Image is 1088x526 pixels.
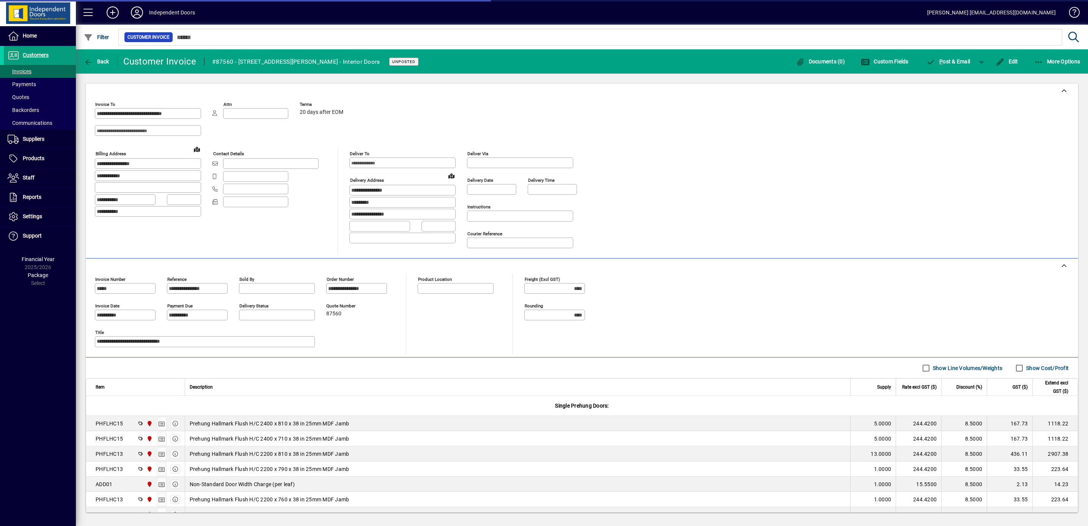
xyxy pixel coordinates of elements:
[223,102,232,107] mat-label: Attn
[145,465,153,473] span: Christchurch
[874,480,891,488] span: 1.0000
[987,507,1032,522] td: 436.11
[145,495,153,504] span: Christchurch
[392,59,415,64] span: Unposted
[939,58,943,65] span: P
[901,435,937,443] div: 244.4200
[239,303,269,309] mat-label: Delivery status
[1032,461,1078,477] td: 223.64
[101,6,125,19] button: Add
[96,435,123,443] div: PHFLHC15
[8,68,31,74] span: Invoices
[28,272,48,278] span: Package
[467,231,502,236] mat-label: Courier Reference
[84,34,109,40] span: Filter
[528,178,555,183] mat-label: Delivery time
[859,55,910,68] button: Custom Fields
[300,109,343,115] span: 20 days after EOM
[149,6,195,19] div: Independent Doors
[874,496,891,503] span: 1.0000
[145,435,153,443] span: Christchurch
[4,149,76,168] a: Products
[145,419,153,428] span: Christchurch
[4,104,76,117] a: Backorders
[877,383,891,391] span: Supply
[1025,364,1069,372] label: Show Cost/Profit
[941,461,987,477] td: 8.5000
[8,81,36,87] span: Payments
[956,383,982,391] span: Discount (%)
[941,492,987,507] td: 8.5000
[927,6,1056,19] div: [PERSON_NAME] [EMAIL_ADDRESS][DOMAIN_NAME]
[4,27,76,46] a: Home
[467,204,491,209] mat-label: Instructions
[8,120,52,126] span: Communications
[23,155,44,161] span: Products
[941,416,987,431] td: 8.5000
[145,480,153,488] span: Christchurch
[874,435,891,443] span: 5.0000
[8,94,29,100] span: Quotes
[327,277,354,282] mat-label: Order number
[191,143,203,155] a: View on map
[86,396,1078,416] div: Single Prehung Doors:
[1037,379,1068,395] span: Extend excl GST ($)
[418,277,452,282] mat-label: Product location
[1013,383,1028,391] span: GST ($)
[23,136,44,142] span: Suppliers
[23,33,37,39] span: Home
[923,55,974,68] button: Post & Email
[901,496,937,503] div: 244.4200
[1032,55,1082,68] button: More Options
[167,303,193,309] mat-label: Payment due
[95,102,115,107] mat-label: Invoice To
[212,56,380,68] div: #87560 - [STREET_ADDRESS][PERSON_NAME] - Interior Doors
[1032,446,1078,461] td: 2907.38
[871,450,891,458] span: 13.0000
[987,492,1032,507] td: 33.55
[901,420,937,427] div: 244.4200
[22,256,55,262] span: Financial Year
[1032,477,1078,492] td: 14.23
[901,465,937,473] div: 244.4200
[190,420,349,427] span: Prehung Hallmark Flush H/C 2400 x 810 x 38 in 25mm MDF Jamb
[4,188,76,207] a: Reports
[190,383,213,391] span: Description
[95,303,119,309] mat-label: Invoice date
[190,480,295,488] span: Non-Standard Door Width Charge (per leaf)
[987,446,1032,461] td: 436.11
[871,511,891,518] span: 13.0000
[145,450,153,458] span: Christchurch
[190,465,349,473] span: Prehung Hallmark Flush H/C 2200 x 790 x 38 in 25mm MDF Jamb
[96,496,123,503] div: PHFLHC13
[4,169,76,187] a: Staff
[190,511,349,518] span: Prehung Hallmark Flush H/C 2200 x 710 x 38 in 25mm MDF Jamb
[525,277,560,282] mat-label: Freight (excl GST)
[23,194,41,200] span: Reports
[350,151,369,156] mat-label: Deliver To
[300,102,345,107] span: Terms
[190,435,349,443] span: Prehung Hallmark Flush H/C 2400 x 710 x 38 in 25mm MDF Jamb
[1032,416,1078,431] td: 1118.22
[125,6,149,19] button: Profile
[941,477,987,492] td: 8.5000
[994,55,1020,68] button: Edit
[190,496,349,503] span: Prehung Hallmark Flush H/C 2200 x 760 x 38 in 25mm MDF Jamb
[987,416,1032,431] td: 167.73
[926,58,970,65] span: ost & Email
[167,277,187,282] mat-label: Reference
[861,58,909,65] span: Custom Fields
[82,55,111,68] button: Back
[96,465,123,473] div: PHFLHC13
[239,277,254,282] mat-label: Sold by
[874,420,891,427] span: 5.0000
[1063,2,1079,26] a: Knowledge Base
[76,55,118,68] app-page-header-button: Back
[4,130,76,149] a: Suppliers
[96,511,123,518] div: PHFLHC13
[995,58,1018,65] span: Edit
[902,383,937,391] span: Rate excl GST ($)
[1032,492,1078,507] td: 223.64
[4,207,76,226] a: Settings
[95,277,126,282] mat-label: Invoice number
